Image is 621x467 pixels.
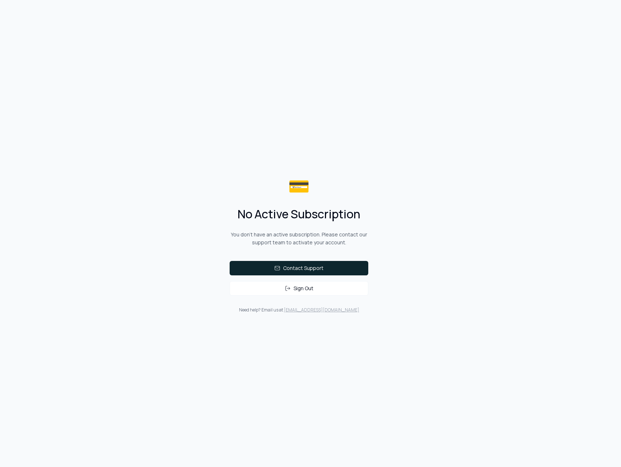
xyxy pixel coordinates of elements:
button: Sign Out [230,281,368,296]
p: Need help? Email us at [230,307,368,313]
button: Contact Support [230,261,368,275]
h1: No Active Subscription [230,206,368,222]
p: You don't have an active subscription. Please contact our support team to activate your account. [230,231,368,246]
span: 💳 [288,174,310,197]
a: [EMAIL_ADDRESS][DOMAIN_NAME] [284,307,359,313]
